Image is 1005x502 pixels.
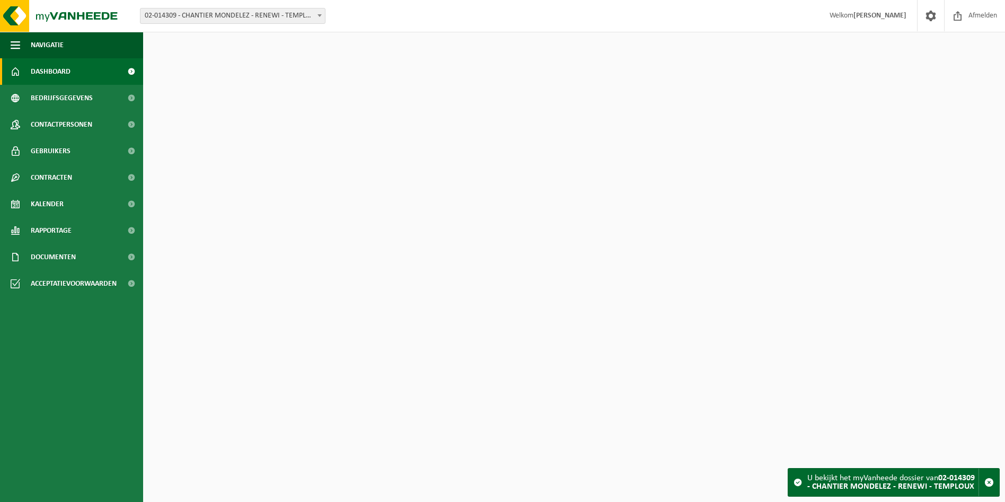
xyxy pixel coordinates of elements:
[31,164,72,191] span: Contracten
[31,191,64,217] span: Kalender
[807,474,975,491] strong: 02-014309 - CHANTIER MONDELEZ - RENEWI - TEMPLOUX
[140,8,325,23] span: 02-014309 - CHANTIER MONDELEZ - RENEWI - TEMPLOUX
[31,138,70,164] span: Gebruikers
[140,8,325,24] span: 02-014309 - CHANTIER MONDELEZ - RENEWI - TEMPLOUX
[31,270,117,297] span: Acceptatievoorwaarden
[31,32,64,58] span: Navigatie
[31,111,92,138] span: Contactpersonen
[807,469,978,496] div: U bekijkt het myVanheede dossier van
[31,244,76,270] span: Documenten
[31,85,93,111] span: Bedrijfsgegevens
[853,12,906,20] strong: [PERSON_NAME]
[31,58,70,85] span: Dashboard
[31,217,72,244] span: Rapportage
